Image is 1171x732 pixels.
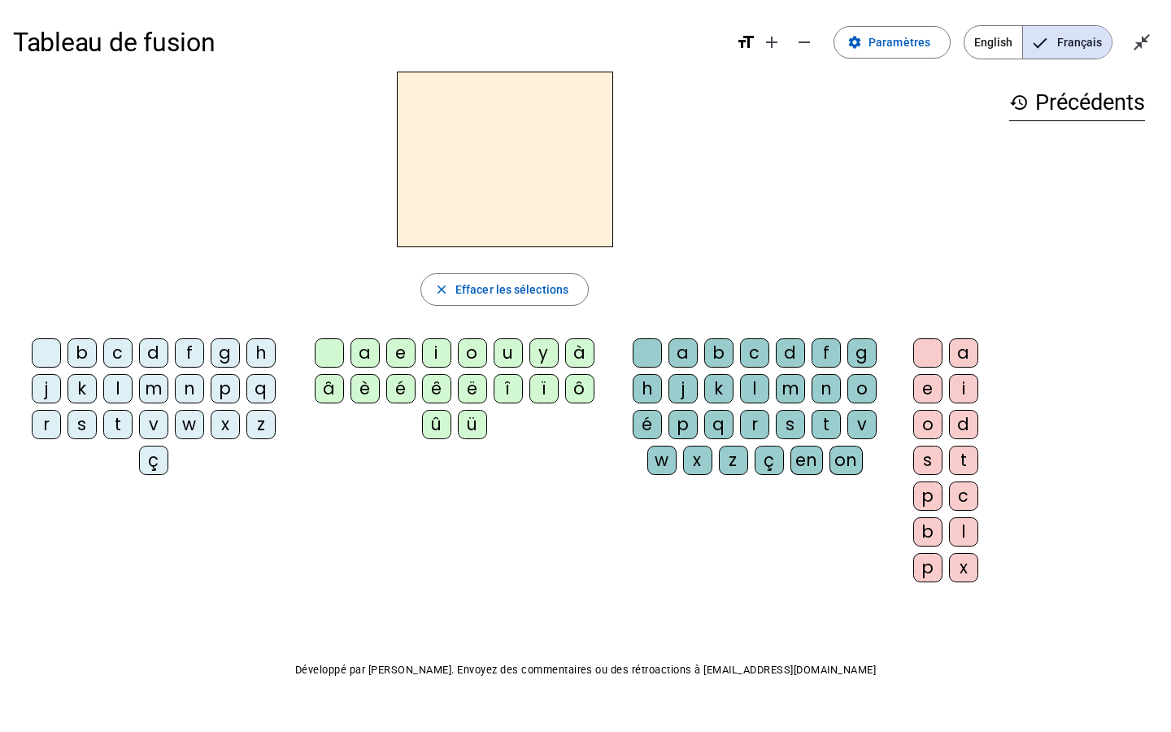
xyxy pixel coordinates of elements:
[67,374,97,403] div: k
[913,553,942,582] div: p
[422,410,451,439] div: û
[246,338,276,368] div: h
[1023,26,1112,59] span: Français
[755,26,788,59] button: Augmenter la taille de la police
[139,338,168,368] div: d
[949,446,978,475] div: t
[211,410,240,439] div: x
[847,410,877,439] div: v
[422,338,451,368] div: i
[32,410,61,439] div: r
[913,374,942,403] div: e
[949,374,978,403] div: i
[812,374,841,403] div: n
[246,374,276,403] div: q
[175,338,204,368] div: f
[762,33,781,52] mat-icon: add
[788,26,821,59] button: Diminuer la taille de la police
[776,338,805,368] div: d
[719,446,748,475] div: z
[1125,26,1158,59] button: Quitter le plein écran
[386,338,416,368] div: e
[847,338,877,368] div: g
[139,410,168,439] div: v
[494,374,523,403] div: î
[868,33,930,52] span: Paramètres
[647,446,677,475] div: w
[736,33,755,52] mat-icon: format_size
[529,338,559,368] div: y
[834,26,951,59] button: Paramètres
[458,410,487,439] div: ü
[633,374,662,403] div: h
[794,33,814,52] mat-icon: remove
[13,660,1158,680] p: Développé par [PERSON_NAME]. Envoyez des commentaires ou des rétroactions à [EMAIL_ADDRESS][DOMAI...
[740,338,769,368] div: c
[32,374,61,403] div: j
[139,446,168,475] div: ç
[211,374,240,403] div: p
[1009,85,1145,121] h3: Précédents
[704,374,734,403] div: k
[139,374,168,403] div: m
[704,410,734,439] div: q
[755,446,784,475] div: ç
[949,410,978,439] div: d
[458,374,487,403] div: ë
[103,338,133,368] div: c
[776,410,805,439] div: s
[386,374,416,403] div: é
[913,517,942,547] div: b
[103,410,133,439] div: t
[422,374,451,403] div: ê
[350,338,380,368] div: a
[668,410,698,439] div: p
[913,410,942,439] div: o
[949,517,978,547] div: l
[847,35,862,50] mat-icon: settings
[13,16,723,68] h1: Tableau de fusion
[740,410,769,439] div: r
[949,338,978,368] div: a
[458,338,487,368] div: o
[67,410,97,439] div: s
[67,338,97,368] div: b
[103,374,133,403] div: l
[913,481,942,511] div: p
[565,338,594,368] div: à
[949,481,978,511] div: c
[175,374,204,403] div: n
[683,446,712,475] div: x
[964,25,1112,59] mat-button-toggle-group: Language selection
[740,374,769,403] div: l
[790,446,823,475] div: en
[420,273,589,306] button: Effacer les sélections
[847,374,877,403] div: o
[350,374,380,403] div: è
[565,374,594,403] div: ô
[913,446,942,475] div: s
[964,26,1022,59] span: English
[668,374,698,403] div: j
[776,374,805,403] div: m
[812,338,841,368] div: f
[812,410,841,439] div: t
[1132,33,1151,52] mat-icon: close_fullscreen
[434,282,449,297] mat-icon: close
[668,338,698,368] div: a
[175,410,204,439] div: w
[455,280,568,299] span: Effacer les sélections
[529,374,559,403] div: ï
[829,446,863,475] div: on
[494,338,523,368] div: u
[315,374,344,403] div: â
[211,338,240,368] div: g
[704,338,734,368] div: b
[949,553,978,582] div: x
[246,410,276,439] div: z
[633,410,662,439] div: é
[1009,93,1029,112] mat-icon: history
